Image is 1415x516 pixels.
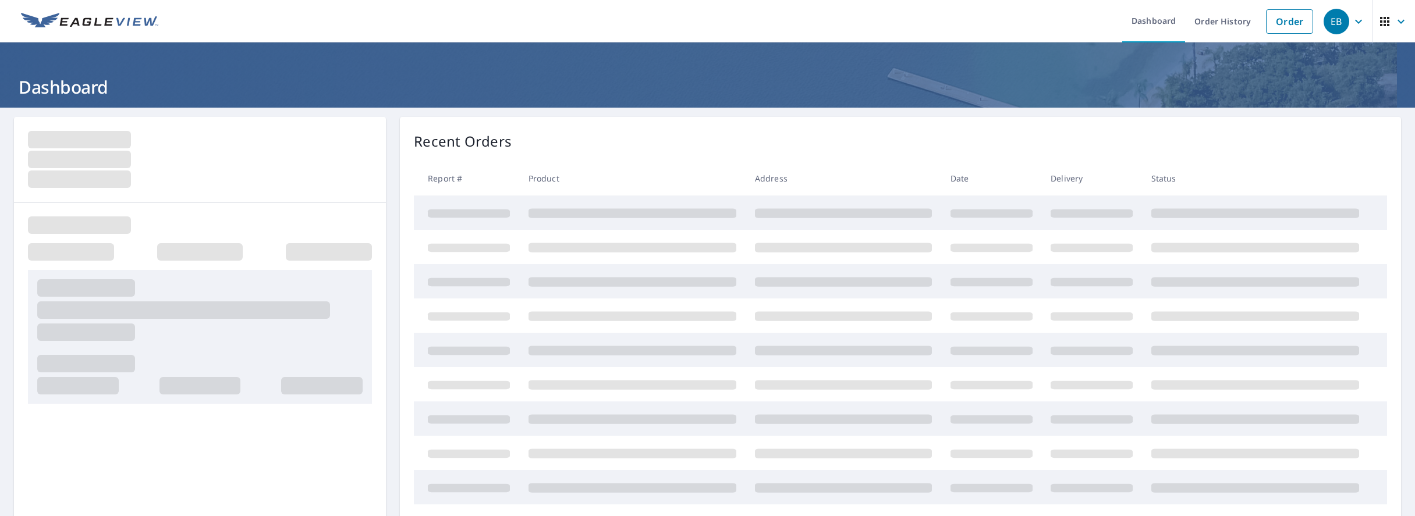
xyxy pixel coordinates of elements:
[21,13,158,30] img: EV Logo
[1266,9,1313,34] a: Order
[414,131,512,152] p: Recent Orders
[746,161,941,195] th: Address
[1041,161,1142,195] th: Delivery
[519,161,746,195] th: Product
[414,161,519,195] th: Report #
[1142,161,1368,195] th: Status
[14,75,1401,99] h1: Dashboard
[941,161,1042,195] th: Date
[1324,9,1349,34] div: EB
